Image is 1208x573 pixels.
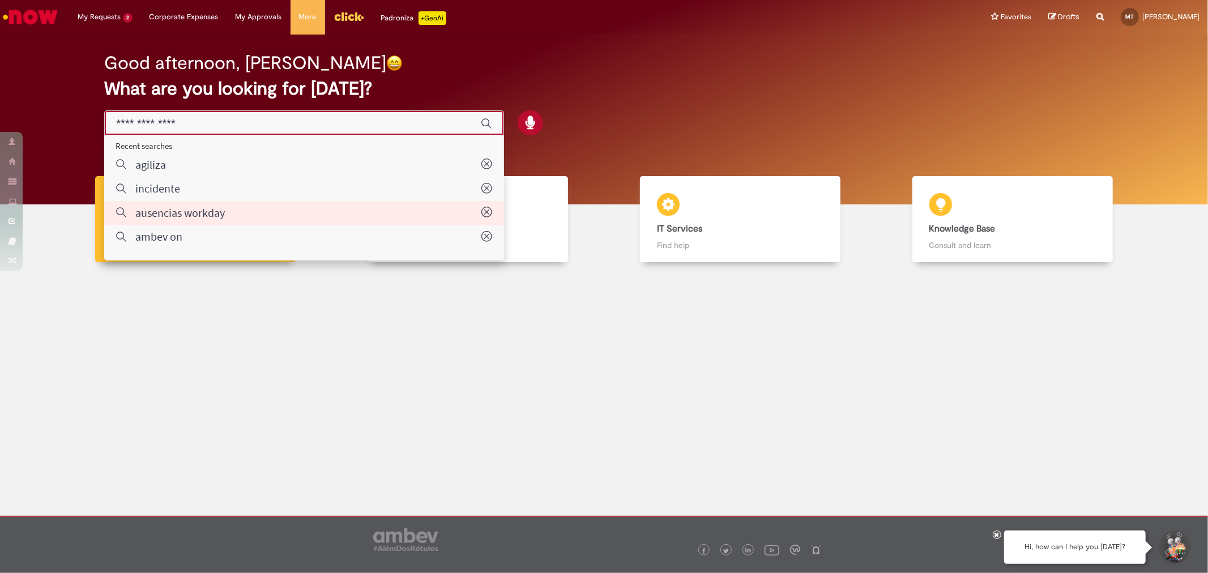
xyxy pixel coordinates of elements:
[1048,12,1079,23] a: Drafts
[657,240,823,251] p: Find help
[386,55,403,71] img: happy-face.png
[1004,531,1146,564] div: Hi, how can I help you [DATE]?
[78,11,121,23] span: My Requests
[1058,11,1079,22] span: Drafts
[334,8,364,25] img: click_logo_yellow_360x200.png
[765,542,779,557] img: logo_footer_youtube.png
[604,176,877,263] a: IT Services Find help
[745,548,751,554] img: logo_footer_linkedin.png
[1126,13,1134,20] span: MT
[381,11,446,25] div: Padroniza
[657,223,702,234] b: IT Services
[876,176,1149,263] a: Knowledge Base Consult and learn
[1142,12,1200,22] span: [PERSON_NAME]
[929,223,996,234] b: Knowledge Base
[811,545,821,555] img: logo_footer_naosei.png
[373,528,438,551] img: logo_footer_ambev_rotulo_gray.png
[723,548,729,554] img: logo_footer_twitter.png
[1001,11,1031,23] span: Favorites
[1157,531,1191,565] button: Start Support Conversation
[790,545,800,555] img: logo_footer_workplace.png
[1,6,59,28] img: ServiceNow
[299,11,317,23] span: More
[104,79,1103,99] h2: What are you looking for [DATE]?
[701,548,707,554] img: logo_footer_facebook.png
[59,176,332,263] a: Clear up doubts Clear up doubts with Lupi Assist and Gen AI
[236,11,282,23] span: My Approvals
[150,11,219,23] span: Corporate Expenses
[123,13,133,23] span: 2
[929,240,1096,251] p: Consult and learn
[419,11,446,25] p: +GenAi
[104,53,386,73] h2: Good afternoon, [PERSON_NAME]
